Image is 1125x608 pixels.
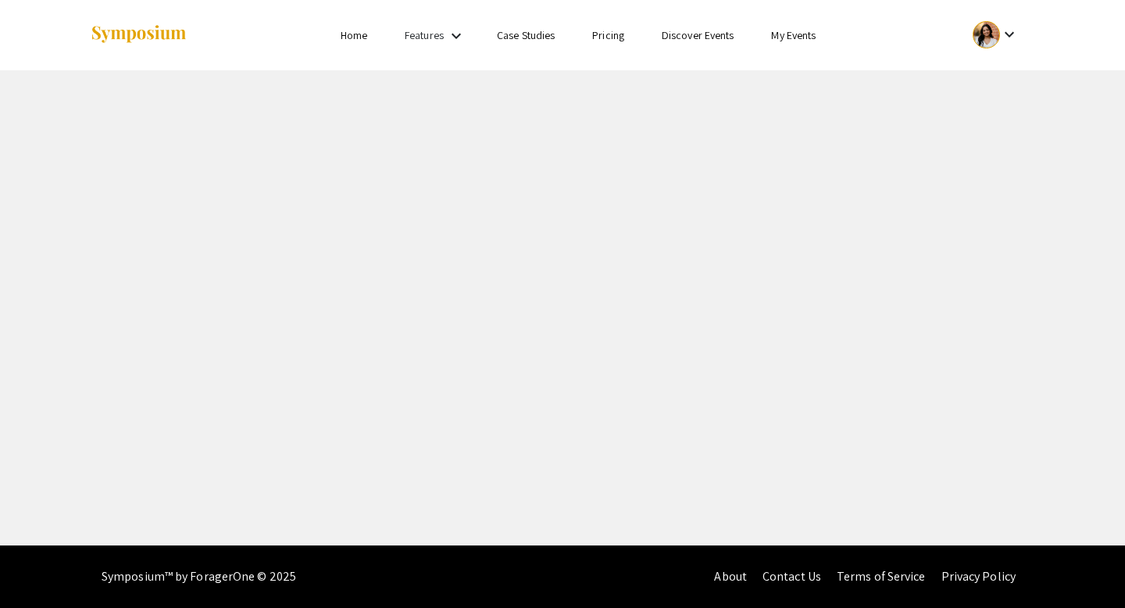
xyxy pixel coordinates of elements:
a: Pricing [592,28,624,42]
a: Contact Us [762,568,821,585]
a: About [714,568,747,585]
div: Symposium™ by ForagerOne © 2025 [102,545,296,608]
a: Features [405,28,444,42]
a: Home [341,28,367,42]
a: Discover Events [662,28,734,42]
mat-icon: Expand Features list [447,27,466,45]
a: Case Studies [497,28,555,42]
button: Expand account dropdown [956,17,1035,52]
mat-icon: Expand account dropdown [1000,25,1019,44]
a: Terms of Service [837,568,926,585]
a: My Events [771,28,816,42]
img: Symposium by ForagerOne [90,24,187,45]
a: Privacy Policy [941,568,1016,585]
